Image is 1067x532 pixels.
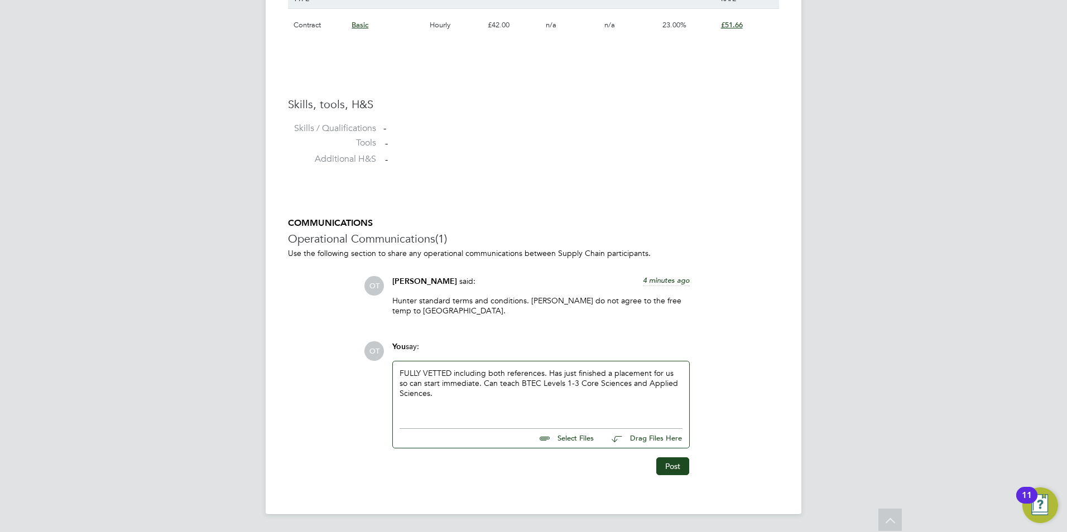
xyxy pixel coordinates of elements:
label: Skills / Qualifications [288,123,376,134]
span: 4 minutes ago [643,275,690,285]
p: Use the following section to share any operational communications between Supply Chain participants. [288,248,779,258]
span: (1) [435,231,447,246]
span: [PERSON_NAME] [392,277,457,286]
div: say: [392,341,690,361]
span: OT [364,276,384,296]
div: Contract [291,9,349,41]
span: - [385,154,388,166]
div: 11 [1022,495,1032,510]
h3: Operational Communications [288,231,779,246]
div: - [383,123,779,134]
div: FULLY VETTED including both references. Has just finished a placement for us so can start immedia... [400,368,683,416]
span: You [392,342,406,351]
span: 23.00% [662,20,686,30]
h5: COMMUNICATIONS [288,217,779,229]
span: OT [364,341,384,361]
button: Drag Files Here [603,427,683,451]
span: Basic [352,20,368,30]
button: Post [656,457,689,475]
span: £51.66 [721,20,743,30]
label: Additional H&S [288,153,376,165]
p: Hunter standard terms and conditions. [PERSON_NAME] do not agree to the free temp to [GEOGRAPHIC_... [392,296,690,316]
div: £42.00 [485,9,543,41]
div: Hourly [427,9,485,41]
label: Tools [288,137,376,149]
h3: Skills, tools, H&S [288,97,779,112]
span: - [385,138,388,149]
span: n/a [604,20,615,30]
span: n/a [546,20,556,30]
button: Open Resource Center, 11 new notifications [1022,487,1058,523]
span: said: [459,276,475,286]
